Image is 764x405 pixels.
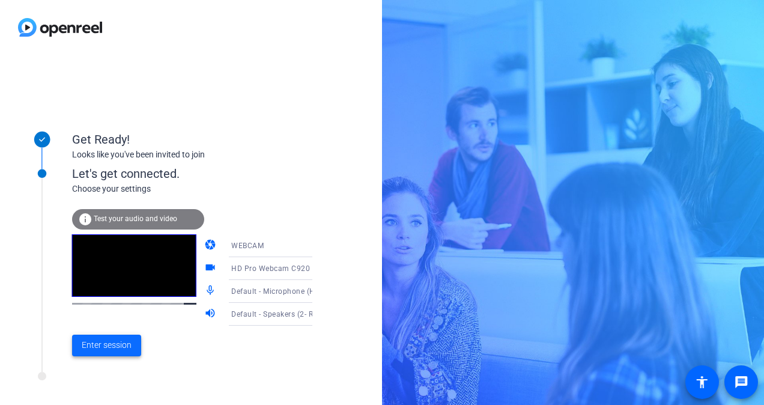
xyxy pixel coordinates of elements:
mat-icon: message [734,375,748,389]
span: Test your audio and video [94,215,177,223]
mat-icon: camera [204,239,219,253]
mat-icon: info [78,212,92,227]
span: WEBCAM [231,242,264,250]
span: Default - Speakers (2- Realtek(R) Audio) [231,309,369,318]
span: HD Pro Webcam C920 (046d:08e5) [231,263,355,273]
mat-icon: mic_none [204,284,219,299]
span: Default - Microphone (HD Pro Webcam C920) (046d:08e5) [231,286,436,296]
div: Get Ready! [72,130,312,148]
mat-icon: volume_up [204,307,219,321]
div: Let's get connected. [72,165,337,183]
span: Enter session [82,339,132,352]
mat-icon: videocam [204,261,219,276]
mat-icon: accessibility [695,375,709,389]
div: Looks like you've been invited to join [72,148,312,161]
button: Enter session [72,335,141,356]
div: Choose your settings [72,183,337,195]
